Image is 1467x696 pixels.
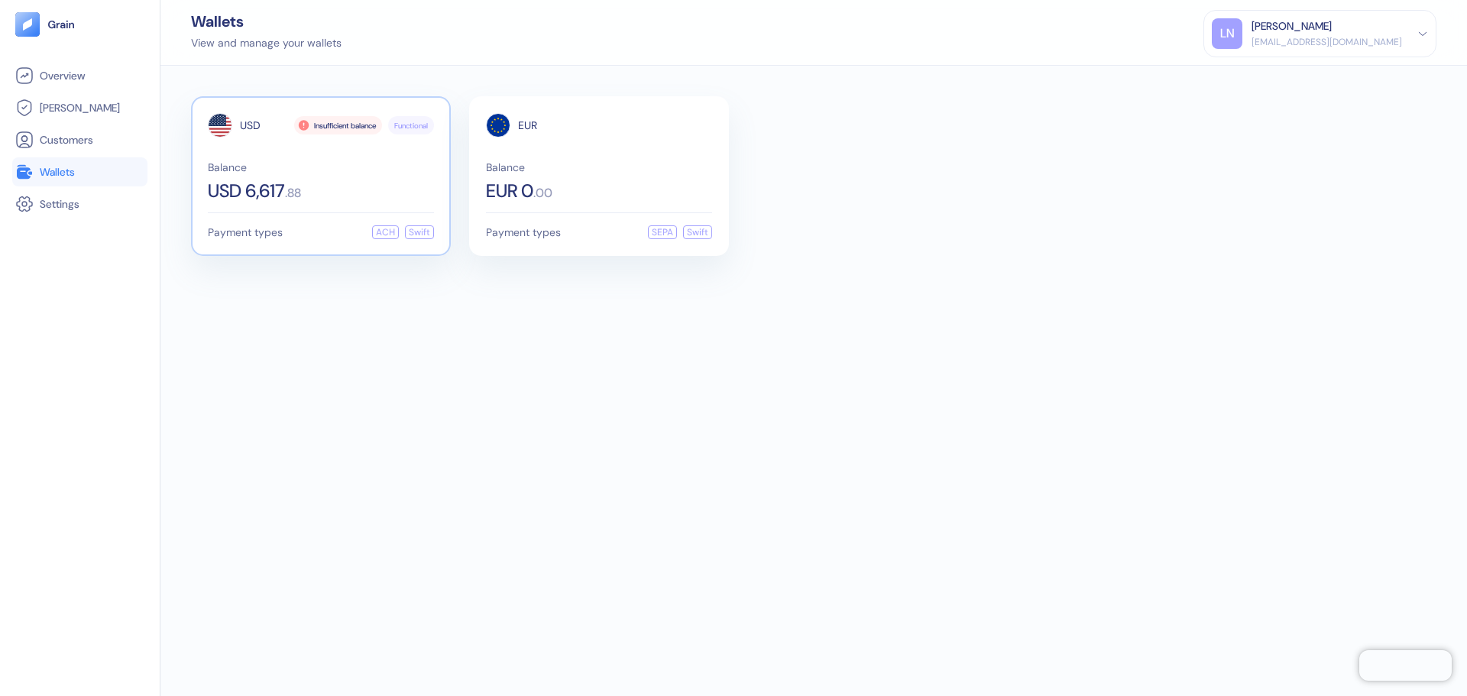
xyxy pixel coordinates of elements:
span: Payment types [208,227,283,238]
span: . 88 [285,187,301,199]
span: EUR 0 [486,182,533,200]
span: Balance [486,162,712,173]
div: [PERSON_NAME] [1252,18,1332,34]
img: logo [47,19,76,30]
div: SEPA [648,225,677,239]
span: . 00 [533,187,552,199]
a: [PERSON_NAME] [15,99,144,117]
div: Swift [405,225,434,239]
img: logo-tablet-V2.svg [15,12,40,37]
span: Balance [208,162,434,173]
div: View and manage your wallets [191,35,342,51]
div: Insufficient balance [294,116,382,134]
span: EUR [518,120,537,131]
a: Settings [15,195,144,213]
span: Settings [40,196,79,212]
a: Overview [15,66,144,85]
iframe: Chatra live chat [1359,650,1452,681]
div: Swift [683,225,712,239]
span: USD [240,120,261,131]
span: Overview [40,68,85,83]
a: Customers [15,131,144,149]
span: Customers [40,132,93,147]
div: ACH [372,225,399,239]
span: Functional [394,120,428,131]
div: LN [1212,18,1242,49]
span: [PERSON_NAME] [40,100,120,115]
span: USD 6,617 [208,182,285,200]
a: Wallets [15,163,144,181]
span: Wallets [40,164,75,180]
div: Wallets [191,14,342,29]
span: Payment types [486,227,561,238]
div: [EMAIL_ADDRESS][DOMAIN_NAME] [1252,35,1402,49]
